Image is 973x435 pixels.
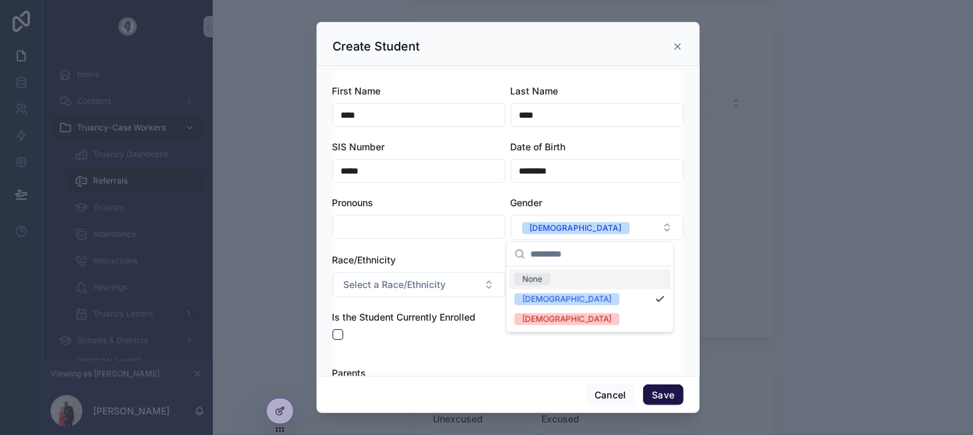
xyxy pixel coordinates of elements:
[507,267,674,332] div: Suggestions
[586,384,635,406] button: Cancel
[333,85,381,96] span: First Name
[511,197,543,208] span: Gender
[530,222,622,234] div: [DEMOGRAPHIC_DATA]
[523,313,612,325] div: [DEMOGRAPHIC_DATA]
[333,197,374,208] span: Pronouns
[333,254,396,265] span: Race/Ethnicity
[523,293,612,305] div: [DEMOGRAPHIC_DATA]
[333,39,420,55] h3: Create Student
[344,278,446,291] span: Select a Race/Ethnicity
[333,367,366,378] span: Parents
[523,273,543,285] div: None
[511,215,684,240] button: Select Button
[333,141,385,152] span: SIS Number
[511,141,566,152] span: Date of Birth
[511,85,559,96] span: Last Name
[333,272,505,297] button: Select Button
[643,384,683,406] button: Save
[333,311,476,323] span: Is the Student Currently Enrolled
